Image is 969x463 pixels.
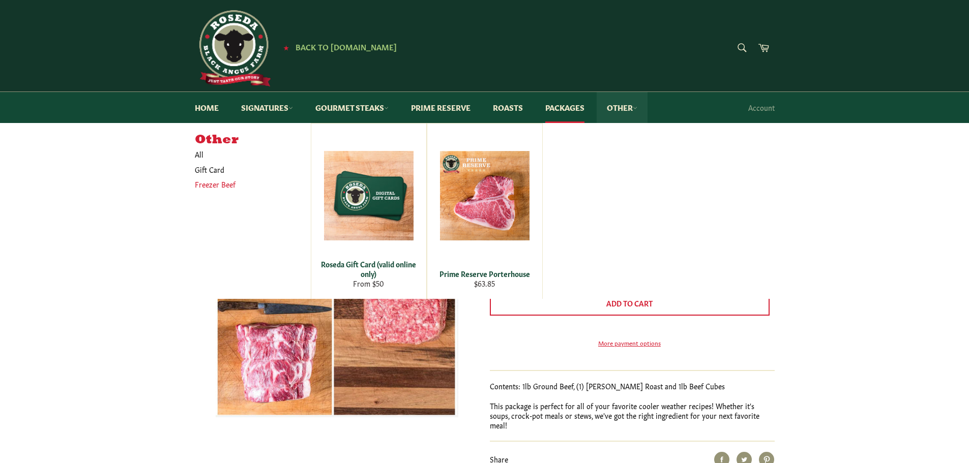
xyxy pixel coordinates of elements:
[433,269,536,279] div: Prime Reserve Porterhouse
[606,298,653,308] span: Add to Cart
[324,151,414,240] img: Roseda Gift Card (valid online only)
[195,10,271,86] img: Roseda Beef
[743,92,780,122] a: Account
[427,123,543,299] a: Prime Reserve Porterhouse Prime Reserve Porterhouse $63.85
[490,401,775,430] p: This package is perfect for all of your favorite cooler weather recipes! Whether it's soups, croc...
[597,92,648,123] a: Other
[440,151,530,240] img: Prime Reserve Porterhouse
[401,92,481,123] a: Prime Reserve
[535,92,595,123] a: Packages
[490,338,770,347] a: More payment options
[231,92,303,123] a: Signatures
[185,92,229,123] a: Home
[490,291,770,316] button: Add to Cart
[305,92,399,123] a: Gourmet Steaks
[278,43,397,51] a: ★ Back to [DOMAIN_NAME]
[490,381,775,391] p: Contents: 1lb Ground Beef, (1) [PERSON_NAME] Roast and 1lb Beef Cubes
[317,259,420,279] div: Roseda Gift Card (valid online only)
[311,123,427,299] a: Roseda Gift Card (valid online only) Roseda Gift Card (valid online only) From $50
[483,92,533,123] a: Roasts
[190,162,301,177] a: Gift Card
[433,279,536,288] div: $63.85
[190,147,311,162] a: All
[190,177,301,192] a: Freezer Beef
[283,43,289,51] span: ★
[195,133,311,147] h5: Other
[317,279,420,288] div: From $50
[296,41,397,52] span: Back to [DOMAIN_NAME]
